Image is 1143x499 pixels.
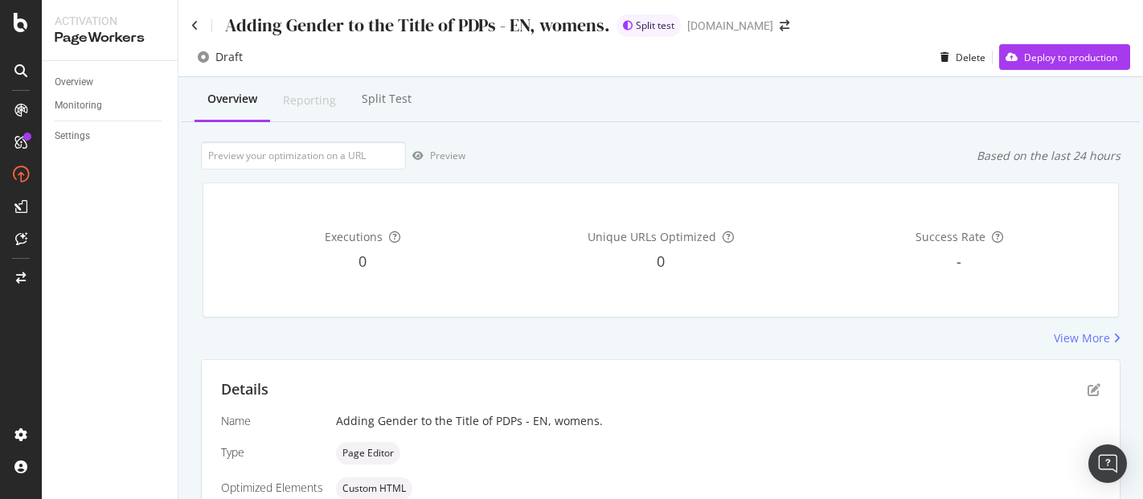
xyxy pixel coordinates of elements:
[342,448,394,458] span: Page Editor
[934,44,985,70] button: Delete
[430,149,465,162] div: Preview
[221,379,268,400] div: Details
[336,413,1100,429] div: Adding Gender to the Title of PDPs - EN, womens.
[55,128,90,145] div: Settings
[358,252,367,271] span: 0
[55,128,166,145] a: Settings
[617,14,681,37] div: brand label
[1054,330,1110,346] div: View More
[636,21,674,31] span: Split test
[207,91,257,107] div: Overview
[916,229,985,244] span: Success Rate
[191,20,199,31] a: Click to go back
[201,141,406,170] input: Preview your optimization on a URL
[1088,444,1127,483] div: Open Intercom Messenger
[221,444,323,460] div: Type
[957,252,961,271] span: -
[55,29,165,47] div: PageWorkers
[780,20,789,31] div: arrow-right-arrow-left
[221,480,323,496] div: Optimized Elements
[55,97,166,114] a: Monitoring
[221,413,323,429] div: Name
[406,143,465,169] button: Preview
[55,97,102,114] div: Monitoring
[215,49,243,65] div: Draft
[283,92,336,108] div: Reporting
[657,252,665,271] span: 0
[336,442,400,464] div: neutral label
[342,484,406,493] span: Custom HTML
[956,51,985,64] div: Delete
[55,74,166,91] a: Overview
[977,148,1120,164] div: Based on the last 24 hours
[55,74,93,91] div: Overview
[55,13,165,29] div: Activation
[225,13,610,38] div: Adding Gender to the Title of PDPs - EN, womens.
[1088,383,1100,396] div: pen-to-square
[325,229,383,244] span: Executions
[588,229,716,244] span: Unique URLs Optimized
[362,91,412,107] div: Split Test
[1054,330,1120,346] a: View More
[999,44,1130,70] button: Deploy to production
[687,18,773,34] div: [DOMAIN_NAME]
[1024,51,1117,64] div: Deploy to production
